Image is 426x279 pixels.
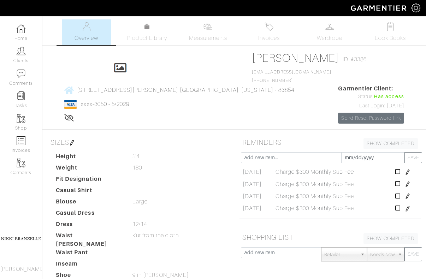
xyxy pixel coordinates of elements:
[17,24,25,33] img: dashboard-icon-dbcd8f5a0b271acd01030246c82b418ddd0df26cd7fceb0bd07c9910d44c42f6.png
[366,19,415,45] a: Look Books
[338,113,404,124] a: Send Reset Password link
[243,168,262,176] span: [DATE]
[338,93,404,101] div: Status:
[64,85,294,94] a: [STREET_ADDRESS][PERSON_NAME] [GEOGRAPHIC_DATA], [US_STATE] - 83854
[324,248,357,262] span: Retailer
[276,204,354,213] span: Charge $300 Monthly Sub Fee
[239,230,421,244] h5: SHOPPING LIST
[405,206,410,212] img: pen-cf24a1663064a2ec1b9c1bd2387e9de7a2fa800b781884d57f21acf72779bad2.png
[374,93,404,101] span: Has access
[81,101,129,107] a: xxxx-3050 - 5/2029
[51,164,127,175] dt: Weight
[17,159,25,167] img: garments-icon-b7da505a4dc4fd61783c78ac3ca0ef83fa9d6f193b1c9dc38574b1d14d53ca28.png
[241,152,342,163] input: Add new item...
[363,138,418,149] a: SHOW COMPLETED
[51,231,127,248] dt: Waist [PERSON_NAME]
[243,192,262,201] span: [DATE]
[51,186,127,197] dt: Casual Shirt
[343,55,367,64] span: ID: #3386
[239,135,421,149] h5: REMINDERS
[123,23,172,42] a: Product Library
[17,69,25,78] img: comment-icon-a0a6a9ef722e966f86d9cbdc48e553b5cf19dbc54f86b18d962a5391bc8f6eb6.png
[69,140,75,146] img: pen-cf24a1663064a2ec1b9c1bd2387e9de7a2fa800b781884d57f21acf72779bad2.png
[132,164,142,172] span: 180
[77,87,294,93] span: [STREET_ADDRESS][PERSON_NAME] [GEOGRAPHIC_DATA], [US_STATE] - 83854
[252,52,339,64] a: [PERSON_NAME]
[317,34,342,42] span: Wardrobe
[51,220,127,231] dt: Dress
[325,22,334,31] img: wardrobe-487a4870c1b7c33e795ec22d11cfc2ed9d08956e64fb3008fe2437562e282088.svg
[48,135,229,149] h5: SIZES
[17,47,25,55] img: clients-icon-6bae9207a08558b7cb47a8932f037763ab4055f8c8b6bfacd5dc20c3e0201464.png
[405,194,410,199] img: pen-cf24a1663064a2ec1b9c1bd2387e9de7a2fa800b781884d57f21acf72779bad2.png
[405,170,410,175] img: pen-cf24a1663064a2ec1b9c1bd2387e9de7a2fa800b781884d57f21acf72779bad2.png
[51,260,127,271] dt: Inseam
[82,22,91,31] img: basicinfo-40fd8af6dae0f16599ec9e87c0ef1c0a1fdea2edbe929e3d69a839185d80c458.svg
[276,168,354,176] span: Charge $300 Monthly Sub Fee
[241,247,321,258] input: Add new item
[244,19,294,45] a: Invoices
[265,22,273,31] img: orders-27d20c2124de7fd6de4e0e44c1d41de31381a507db9b33961299e4e07d508b8c.svg
[132,220,147,228] span: 12/14
[132,152,140,161] span: 5'4
[338,84,404,93] span: Garmentier Client:
[203,22,212,31] img: measurements-466bbee1fd09ba9460f595b01e5d73f9e2bff037440d3c8f018324cb6cdf7a4a.svg
[189,34,227,42] span: Measurements
[375,34,406,42] span: Look Books
[338,102,404,110] div: Last Login: [DATE]
[75,34,98,42] span: Overview
[276,192,354,201] span: Charge $300 Monthly Sub Fee
[51,248,127,260] dt: Waist Pant
[347,2,412,14] img: garmentier-logo-header-white-b43fb05a5012e4ada735d5af1a66efaba907eab6374d6393d1fbf88cb4ef424d.png
[252,70,331,75] a: [EMAIL_ADDRESS][DOMAIN_NAME]
[51,209,127,220] dt: Casual Dress
[258,34,280,42] span: Invoices
[132,197,148,206] span: Large
[243,204,262,213] span: [DATE]
[127,34,167,42] span: Product Library
[51,175,127,186] dt: Fit Designation
[305,19,354,45] a: Wardrobe
[17,136,25,145] img: orders-icon-0abe47150d42831381b5fb84f609e132dff9fe21cb692f30cb5eec754e2cba89.png
[404,152,422,163] button: SAVE
[386,22,395,31] img: todo-9ac3debb85659649dc8f770b8b6100bb5dab4b48dedcbae339e5042a72dfd3cc.svg
[252,70,331,83] span: [PHONE_NUMBER]
[132,231,179,240] span: Kut from the cloth
[370,248,395,262] span: Needs Now
[405,182,410,187] img: pen-cf24a1663064a2ec1b9c1bd2387e9de7a2fa800b781884d57f21acf72779bad2.png
[17,91,25,100] img: reminder-icon-8004d30b9f0a5d33ae49ab947aed9ed385cf756f9e5892f1edd6e32f2345188e.png
[17,114,25,123] img: garments-icon-b7da505a4dc4fd61783c78ac3ca0ef83fa9d6f193b1c9dc38574b1d14d53ca28.png
[64,100,77,109] img: visa-934b35602734be37eb7d5d7e5dbcd2044c359bf20a24dc3361ca3fa54326a8a7.png
[51,152,127,164] dt: Height
[243,180,262,189] span: [DATE]
[363,233,418,244] a: SHOW COMPLETED
[51,197,127,209] dt: Blouse
[183,19,233,45] a: Measurements
[412,4,420,12] img: gear-icon-white-bd11855cb880d31180b6d7d6211b90ccbf57a29d726f0c71d8c61bd08dd39cc2.png
[62,19,111,45] a: Overview
[404,247,422,261] button: SAVE
[276,180,354,189] span: Charge $300 Monthly Sub Fee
